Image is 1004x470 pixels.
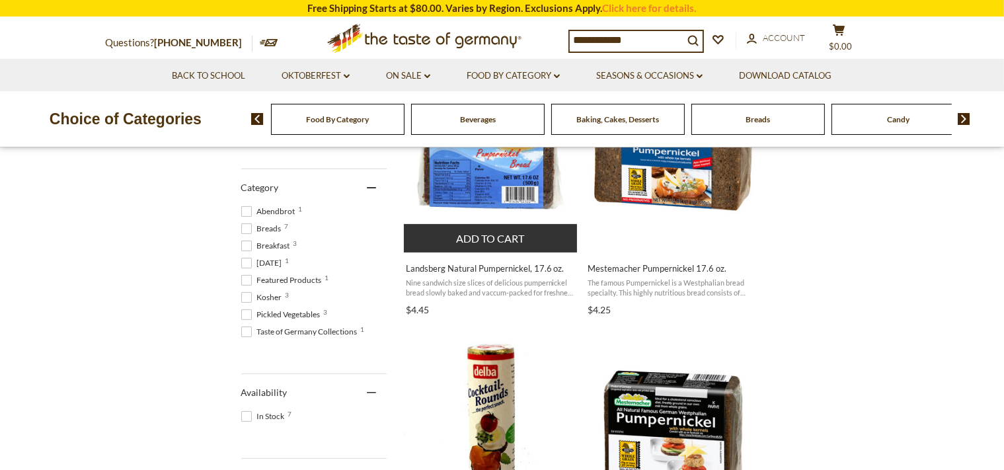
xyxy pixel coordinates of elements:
span: 3 [324,309,328,315]
span: Taste of Germany Collections [241,326,362,338]
span: Mestemacher Pumpernickel 17.6 oz. [588,262,759,274]
span: Breads [241,223,286,235]
button: $0.00 [820,24,859,57]
span: The famous Pumpernickel is a Westphalian bread specialty. This highly nutritious bread consists o... [588,278,759,298]
span: 1 [286,257,290,264]
span: Nine sandwich size slices of delicious pumpernickel bread slowly baked and vaccum-packed for fres... [406,278,577,298]
span: Kosher [241,292,286,303]
span: 7 [285,223,289,229]
a: On Sale [386,69,430,83]
a: Food By Category [467,69,560,83]
img: next arrow [958,113,970,125]
span: Landsberg Natural Pumpernickel, 17.6 oz. [406,262,577,274]
a: Seasons & Occasions [596,69,703,83]
span: Featured Products [241,274,326,286]
span: 7 [288,411,292,417]
span: $0.00 [829,41,852,52]
a: Back to School [172,69,245,83]
p: Questions? [106,34,252,52]
span: [DATE] [241,257,286,269]
span: Availability [241,387,288,398]
a: Baking, Cakes, Desserts [576,114,659,124]
img: previous arrow [251,113,264,125]
img: Mestemacher Pumpernickel [586,66,761,241]
span: Account [763,32,806,43]
span: 3 [286,292,290,298]
span: Category [241,182,279,193]
span: 1 [325,274,329,281]
span: Abendbrot [241,206,299,217]
a: Food By Category [306,114,369,124]
a: Oktoberfest [282,69,350,83]
span: In Stock [241,411,289,422]
a: Beverages [460,114,496,124]
a: Landsberg Natural Pumpernickel, 17.6 oz. [404,54,579,320]
a: Candy [887,114,909,124]
span: $4.25 [588,304,611,315]
span: Breakfast [241,240,294,252]
span: $4.45 [406,304,429,315]
img: Landsberg Natural Pumpenickel [404,66,579,241]
span: 3 [293,240,297,247]
span: 1 [299,206,303,212]
a: Breads [746,114,770,124]
button: Add to cart [404,224,578,253]
a: Click here for details. [603,2,697,14]
a: Download Catalog [739,69,831,83]
span: Pickled Vegetables [241,309,325,321]
a: Mestemacher Pumpernickel 17.6 oz. [586,54,761,320]
a: [PHONE_NUMBER] [155,36,243,48]
a: Account [747,31,806,46]
span: 1 [361,326,365,333]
